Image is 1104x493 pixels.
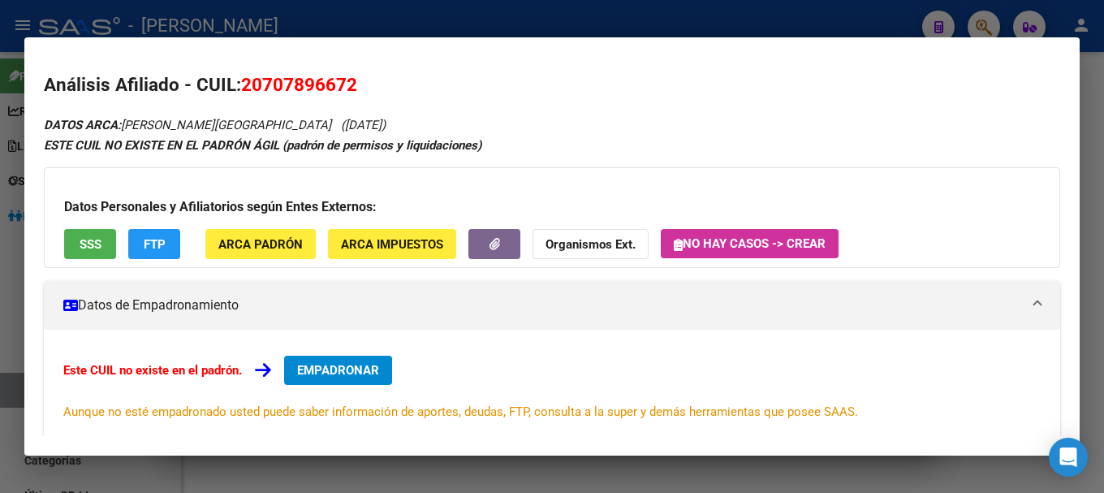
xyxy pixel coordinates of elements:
[661,229,839,258] button: No hay casos -> Crear
[63,296,1021,315] mat-panel-title: Datos de Empadronamiento
[44,118,121,132] strong: DATOS ARCA:
[128,229,180,259] button: FTP
[241,74,357,95] span: 20707896672
[1049,438,1088,477] div: Open Intercom Messenger
[80,237,101,252] span: SSS
[218,237,303,252] span: ARCA Padrón
[44,138,481,153] strong: ESTE CUIL NO EXISTE EN EL PADRÓN ÁGIL (padrón de permisos y liquidaciones)
[64,197,1040,217] h3: Datos Personales y Afiliatorios según Entes Externos:
[546,237,636,252] strong: Organismos Ext.
[63,404,858,419] span: Aunque no esté empadronado usted puede saber información de aportes, deudas, FTP, consulta a la s...
[297,363,379,378] span: EMPADRONAR
[44,281,1060,330] mat-expansion-panel-header: Datos de Empadronamiento
[284,356,392,385] button: EMPADRONAR
[533,229,649,259] button: Organismos Ext.
[674,236,826,251] span: No hay casos -> Crear
[64,229,116,259] button: SSS
[341,118,386,132] span: ([DATE])
[63,363,242,378] strong: Este CUIL no existe en el padrón.
[44,71,1060,99] h2: Análisis Afiliado - CUIL:
[144,237,166,252] span: FTP
[44,330,1060,447] div: Datos de Empadronamiento
[341,237,443,252] span: ARCA Impuestos
[44,118,331,132] span: [PERSON_NAME][GEOGRAPHIC_DATA]
[328,229,456,259] button: ARCA Impuestos
[205,229,316,259] button: ARCA Padrón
